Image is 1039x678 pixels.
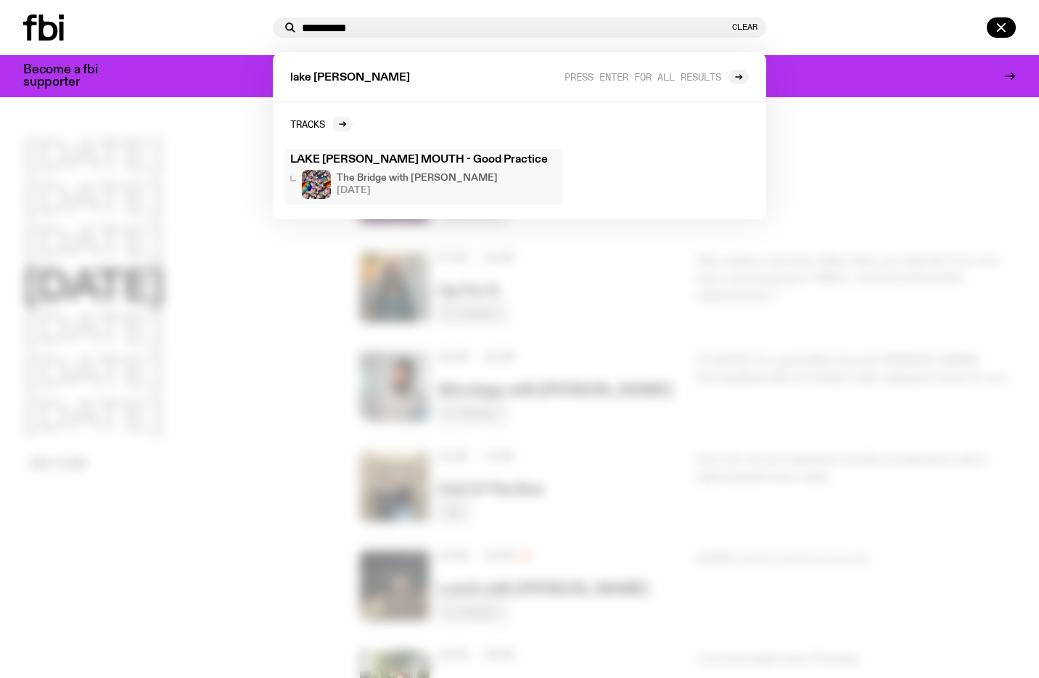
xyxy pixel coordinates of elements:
[337,173,498,183] h4: The Bridge with [PERSON_NAME]
[290,155,557,166] h3: LAKE [PERSON_NAME] MOUTH - Good Practice
[337,186,498,195] span: [DATE]
[290,117,353,131] a: Tracks
[290,118,325,129] h2: Tracks
[564,70,749,84] a: Press enter for all results
[23,64,116,89] h3: Become a fbi supporter
[732,23,757,31] button: Clear
[284,149,563,205] a: LAKE [PERSON_NAME] MOUTH - Good PracticeThe Bridge with [PERSON_NAME][DATE]
[564,71,721,82] span: Press enter for all results
[290,73,410,83] span: lake [PERSON_NAME]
